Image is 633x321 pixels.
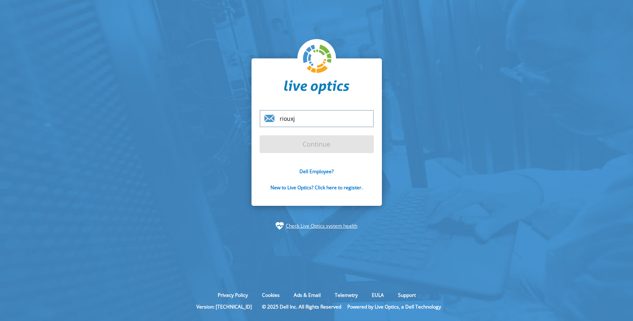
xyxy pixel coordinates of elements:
[288,292,327,298] a: Ads & Email
[366,292,390,298] a: EULA
[284,80,349,95] img: liveoptics-word.svg
[258,303,345,310] li: © 2025 Dell Inc. All Rights Reserved
[303,45,332,74] img: liveoptics-logo.svg
[276,222,284,230] img: status-check-icon.svg
[329,292,364,298] a: Telemetry
[212,292,254,298] a: Privacy Policy
[392,292,422,298] a: Support
[299,168,334,175] a: Dell Employee?
[347,303,441,310] li: Powered by Live Optics, a Dell Technology
[286,222,357,230] a: Check Live Optics system health
[260,110,374,127] input: email@address.com
[270,184,363,191] a: New to Live Optics? Click here to register.
[256,292,286,298] a: Cookies
[192,303,256,310] li: Version: [TECHNICAL_ID]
